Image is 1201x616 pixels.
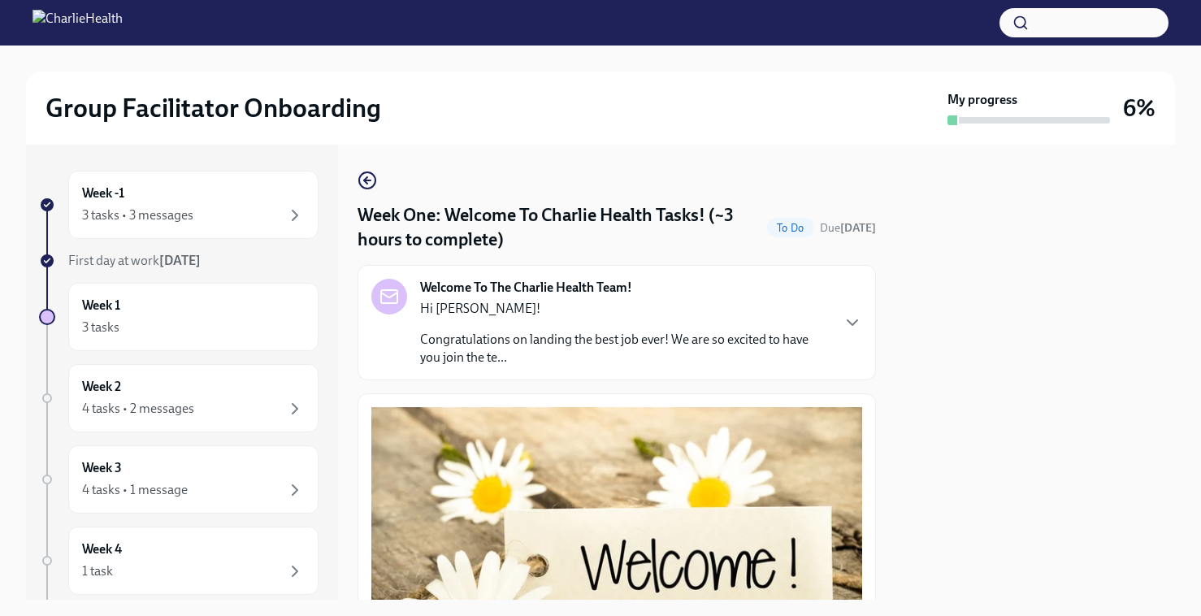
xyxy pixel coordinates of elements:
span: First day at work [68,253,201,268]
p: Hi [PERSON_NAME]! [420,300,830,318]
h3: 6% [1123,93,1155,123]
div: 4 tasks • 1 message [82,481,188,499]
a: Week 41 task [39,527,319,595]
a: First day at work[DATE] [39,252,319,270]
h6: Week 4 [82,540,122,558]
span: Due [820,221,876,235]
h6: Week 1 [82,297,120,315]
h6: Week -1 [82,184,124,202]
strong: [DATE] [840,221,876,235]
div: 3 tasks [82,319,119,336]
strong: [DATE] [159,253,201,268]
a: Week -13 tasks • 3 messages [39,171,319,239]
a: Week 34 tasks • 1 message [39,445,319,514]
a: Week 24 tasks • 2 messages [39,364,319,432]
h4: Week One: Welcome To Charlie Health Tasks! (~3 hours to complete) [358,203,761,252]
h2: Group Facilitator Onboarding [46,92,381,124]
strong: My progress [947,91,1017,109]
div: 1 task [82,562,113,580]
p: Congratulations on landing the best job ever! We are so excited to have you join the te... [420,331,830,367]
h6: Week 3 [82,459,122,477]
div: 4 tasks • 2 messages [82,400,194,418]
strong: Welcome To The Charlie Health Team! [420,279,632,297]
span: To Do [767,222,813,234]
a: Week 13 tasks [39,283,319,351]
img: CharlieHealth [33,10,123,36]
div: 3 tasks • 3 messages [82,206,193,224]
span: September 19th, 2025 10:00 [820,220,876,236]
h6: Week 2 [82,378,121,396]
